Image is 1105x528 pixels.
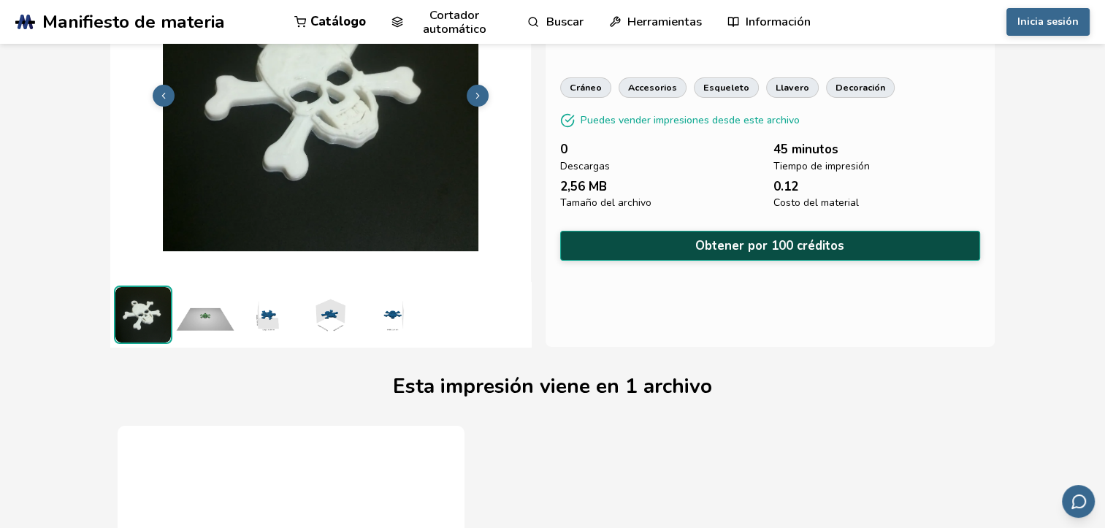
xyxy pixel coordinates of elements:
[393,375,712,398] font: Esta impresión viene en 1 archivo
[176,286,234,344] img: 1_Print_Preview
[746,15,811,28] font: Información
[560,161,610,172] span: Descargas
[773,180,798,194] span: 0.12
[581,112,800,128] p: Puedes vender impresiones desde este archivo
[1062,485,1095,518] button: Enviar comentarios por correo electrónico
[362,286,421,344] img: 1_3D_Dimensions
[238,286,297,344] img: 1_3D_Dimensions
[773,197,859,209] span: Costo del material
[560,231,980,261] button: Obtener por 100 créditos
[773,161,870,172] span: Tiempo de impresión
[560,180,607,194] span: 2,56 MB
[300,286,359,344] img: 1_3D_Dimensions
[694,77,759,98] a: esqueleto
[826,77,895,98] a: Decoración
[560,197,651,209] span: Tamaño del archivo
[773,142,838,156] span: 45 minutos
[1006,8,1090,36] button: Inicia sesión
[766,77,819,98] a: llavero
[310,15,366,28] font: Catálogo
[560,77,611,98] a: cráneo
[627,15,702,28] font: Herramientas
[560,142,567,156] span: 0
[546,15,584,28] font: Buscar
[407,8,502,37] font: Cortador automático
[619,77,687,98] a: accesorios
[42,12,225,32] span: Manifiesto de materia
